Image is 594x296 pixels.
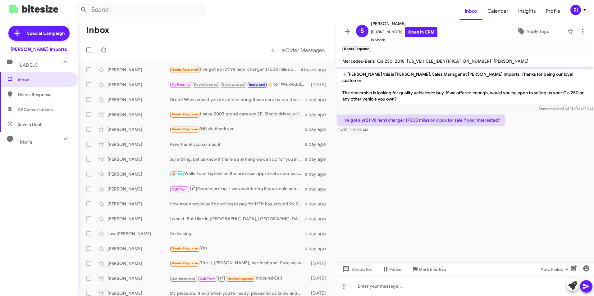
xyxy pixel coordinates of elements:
div: Inbound Call [170,274,308,282]
div: a day ago [305,245,331,252]
span: Save a Deal [18,121,41,128]
span: Needs Response [18,92,71,98]
button: Apply Tags [501,26,564,37]
span: Try Pausing [172,83,190,87]
span: S [360,26,364,36]
div: [PERSON_NAME] [107,67,170,73]
div: [PERSON_NAME] [107,260,170,267]
span: Mercedes-Benz [342,58,375,64]
span: More [20,139,33,145]
span: Important [249,83,265,87]
nav: Page navigation example [268,44,328,56]
div: [PERSON_NAME] [107,156,170,162]
span: [PHONE_NUMBER] [371,27,437,37]
div: [PERSON_NAME] [107,111,170,118]
p: Hi [PERSON_NAME] this is [PERSON_NAME], Sales Manager at [PERSON_NAME] Imports. Thanks for being ... [337,69,593,105]
span: [DATE] 8:19:02 AM [337,128,368,132]
div: a day ago [305,141,331,147]
span: 🔥 Hot [172,172,182,176]
span: Needs Response [172,68,198,72]
h1: Inbox [86,25,109,35]
div: Aww thank you so much! [170,141,305,147]
div: [PERSON_NAME] [107,201,170,207]
div: a day ago [305,231,331,237]
div: How much would yall be willing to pay for it? It has around 96,000 miles on it [170,201,305,207]
div: a day ago [305,201,331,207]
div: [PERSON_NAME] [107,141,170,147]
a: Calendar [482,2,513,20]
div: [PERSON_NAME] Imports [11,46,67,52]
span: Special Campaign [27,30,65,36]
small: Needs Response [342,47,371,52]
span: Call Them [172,187,188,191]
a: Special Campaign [8,26,70,41]
span: Call Them [200,277,216,281]
div: [PERSON_NAME] [107,82,170,88]
div: [DATE] [308,82,331,88]
span: Auto Fields [541,264,570,275]
div: Law [PERSON_NAME] [107,231,170,237]
span: Buyback [371,37,437,43]
button: Pause [377,264,406,275]
span: Not-Interested [172,277,196,281]
span: said at [551,106,562,111]
div: a day ago [305,96,331,103]
a: Inbox [460,2,482,20]
span: Labels [20,62,38,68]
span: Needs Response [172,261,198,265]
div: Will do thank you [170,126,305,133]
div: a day ago [305,156,331,162]
a: Profile [541,2,565,20]
div: Great! When would you be able to bring those cars by our dealership so I can provide a proper app... [170,96,305,103]
div: a day ago [305,186,331,192]
span: [US_VEHICLE_IDENTIFICATION_NUMBER] [407,58,491,64]
span: Not-Interested [194,83,218,87]
div: RI [570,5,581,15]
span: Not Interested [222,83,245,87]
button: Templates [336,264,377,275]
div: [PERSON_NAME] [107,245,170,252]
span: Pause [389,264,401,275]
span: Older Messages [285,47,325,54]
span: Cla 250 [377,58,392,64]
span: Sender [DATE] 10:11:17 AM [539,106,593,111]
div: Yes [170,245,305,252]
span: Needs Response [172,112,198,116]
p: I've got a yr21 V8 hemi charger 17000 miles on clock for sale if your interested? [337,114,505,126]
div: Good morning. I was wondering if you could send me a couple of photos of your vehicle so that I c... [170,185,305,193]
button: Previous [267,44,278,56]
div: [DATE] [308,260,331,267]
span: Needs Response [227,277,254,281]
div: [PERSON_NAME] [107,275,170,281]
div: I have 2003 grand caravan SE. Single driver, original 96k miles [170,111,305,118]
button: Mark Inactive [406,264,451,275]
div: [DATE] [308,275,331,281]
input: Search [75,2,206,17]
div: This is [PERSON_NAME], her husband. Sure we would be interested in selling it [170,260,308,267]
span: « [271,46,275,54]
button: RI [565,5,587,15]
div: [PERSON_NAME] [107,126,170,132]
div: [PERSON_NAME] [107,171,170,177]
span: [PERSON_NAME] [494,58,528,64]
span: Templates [341,264,372,275]
button: Auto Fields [536,264,575,275]
div: [PERSON_NAME] [107,216,170,222]
div: I'm leasing [170,231,305,237]
div: I've got a yr21 V8 hemi charger 17000 miles on clock for sale if your interested? [170,66,300,73]
span: » [282,46,285,54]
button: Next [278,44,328,56]
div: a day ago [305,171,331,177]
span: Inbox [18,77,71,83]
span: Mark Inactive [419,264,446,275]
div: a day ago [305,126,331,132]
div: Sure thing. Let us know if there's anything we can do for you in the future. Thanks! [170,156,305,162]
span: All Conversations [18,106,53,113]
div: a day ago [305,111,331,118]
a: Insights [513,2,541,20]
div: I would. But I live in [GEOGRAPHIC_DATA], [GEOGRAPHIC_DATA] now [170,216,305,222]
